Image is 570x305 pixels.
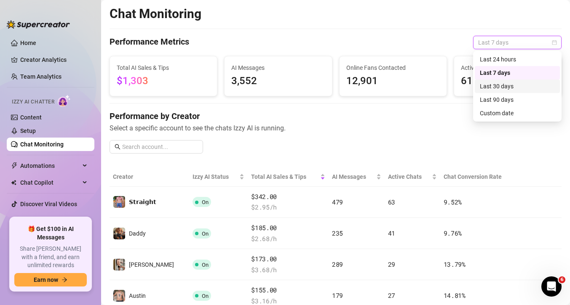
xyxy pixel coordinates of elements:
[113,290,125,302] img: Austin
[122,142,198,151] input: Search account...
[444,198,462,206] span: 9.52 %
[480,95,555,104] div: Last 90 days
[14,245,87,270] span: Share [PERSON_NAME] with a friend, and earn unlimited rewards
[541,276,562,297] iframe: Intercom live chat
[251,265,325,275] span: $ 3.68 /h
[251,172,318,181] span: Total AI Sales & Tips
[20,141,64,148] a: Chat Monitoring
[332,229,343,237] span: 235
[480,55,555,64] div: Last 24 hours
[202,262,209,268] span: On
[62,277,67,283] span: arrow-right
[113,196,125,208] img: 𝗦𝘁𝗿𝗮𝗶𝗴𝗵𝘁
[332,172,375,181] span: AI Messages
[20,127,36,134] a: Setup
[332,291,343,300] span: 179
[129,261,174,268] span: [PERSON_NAME]
[251,202,325,212] span: $ 2.95 /h
[388,172,430,181] span: Active Chats
[110,167,189,187] th: Creator
[129,230,146,237] span: Daddy
[113,228,125,239] img: Daddy
[117,63,210,72] span: Total AI Sales & Tips
[475,66,560,80] div: Last 7 days
[552,40,557,45] span: calendar
[475,106,560,120] div: Custom date
[559,276,565,283] span: 6
[475,93,560,106] div: Last 90 days
[444,291,466,300] span: 14.81 %
[480,68,555,77] div: Last 7 days
[20,176,80,189] span: Chat Copilot
[346,73,440,89] span: 12,901
[475,53,560,66] div: Last 24 hours
[202,199,209,205] span: On
[115,144,120,150] span: search
[58,95,71,107] img: AI Chatter
[329,167,385,187] th: AI Messages
[20,53,88,66] a: Creator Analytics
[34,276,58,283] span: Earn now
[444,229,462,237] span: 9.76 %
[129,292,146,299] span: Austin
[110,123,562,133] span: Select a specific account to see the chats Izzy AI is running.
[444,260,466,268] span: 13.79 %
[388,260,395,268] span: 29
[346,63,440,72] span: Online Fans Contacted
[251,234,325,244] span: $ 2.68 /h
[12,98,54,106] span: Izzy AI Chatter
[117,75,148,87] span: $1,303
[248,167,329,187] th: Total AI Sales & Tips
[480,109,555,118] div: Custom date
[251,285,325,295] span: $155.00
[251,223,325,233] span: $185.00
[20,114,42,121] a: Content
[332,260,343,268] span: 289
[385,167,440,187] th: Active Chats
[475,80,560,93] div: Last 30 days
[129,199,156,205] span: 𝗦𝘁𝗿𝗮𝗶𝗴𝗵𝘁
[231,63,325,72] span: AI Messages
[231,73,325,89] span: 3,552
[461,63,554,72] span: Active Chats
[480,82,555,91] div: Last 30 days
[193,172,238,181] span: Izzy AI Status
[202,293,209,299] span: On
[461,73,554,89] span: 612
[110,6,201,22] h2: Chat Monitoring
[251,254,325,264] span: $173.00
[20,201,77,207] a: Discover Viral Videos
[113,259,125,271] img: 𝘼𝙉𝙂𝙀𝙇𝙊
[251,192,325,202] span: $342.00
[189,167,248,187] th: Izzy AI Status
[478,36,557,49] span: Last 7 days
[14,273,87,286] button: Earn nowarrow-right
[20,73,62,80] a: Team Analytics
[388,229,395,237] span: 41
[388,198,395,206] span: 63
[388,291,395,300] span: 27
[11,180,16,186] img: Chat Copilot
[440,167,516,187] th: Chat Conversion Rate
[110,110,562,122] h4: Performance by Creator
[11,162,18,169] span: thunderbolt
[7,20,70,29] img: logo-BBDzfeDw.svg
[202,231,209,237] span: On
[110,36,189,49] h4: Performance Metrics
[332,198,343,206] span: 479
[20,40,36,46] a: Home
[14,225,87,241] span: 🎁 Get $100 in AI Messages
[20,159,80,172] span: Automations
